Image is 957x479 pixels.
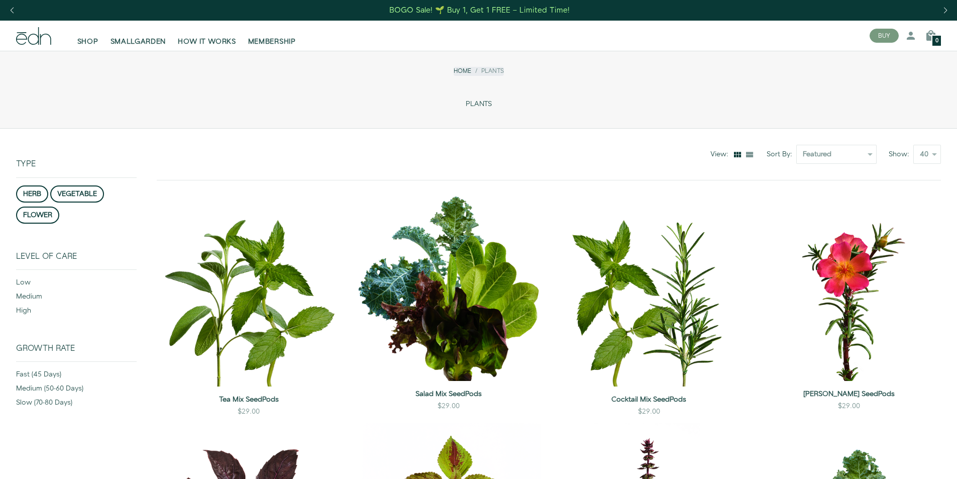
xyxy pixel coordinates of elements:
[454,67,471,75] a: Home
[357,389,541,399] a: Salad Mix SeedPods
[935,38,938,44] span: 0
[557,395,741,405] a: Cocktail Mix SeedPods
[111,37,166,47] span: SMALLGARDEN
[16,252,137,269] div: Level of Care
[71,25,104,47] a: SHOP
[16,384,137,398] div: medium (50-60 days)
[248,37,296,47] span: MEMBERSHIP
[757,197,941,380] img: Moss Rose SeedPods
[838,401,860,411] div: $29.00
[16,398,137,412] div: slow (70-80 days)
[757,389,941,399] a: [PERSON_NAME] SeedPods
[389,5,570,16] div: BOGO Sale! 🌱 Buy 1, Get 1 FREE – Limited Time!
[178,37,236,47] span: HOW IT WORKS
[16,207,59,224] button: flower
[357,197,541,380] img: Salad Mix SeedPods
[157,395,341,405] a: Tea Mix SeedPods
[16,306,137,320] div: high
[889,149,913,159] label: Show:
[16,292,137,306] div: medium
[16,129,137,177] div: Type
[16,369,137,384] div: fast (45 days)
[242,25,302,47] a: MEMBERSHIP
[104,25,172,47] a: SMALLGARDEN
[16,185,48,203] button: herb
[557,197,741,387] img: Cocktail Mix SeedPods
[172,25,242,47] a: HOW IT WORKS
[466,100,492,109] span: PLANTS
[50,185,104,203] button: vegetable
[388,3,571,18] a: BOGO Sale! 🌱 Buy 1, Get 1 FREE – Limited Time!
[438,401,460,411] div: $29.00
[77,37,98,47] span: SHOP
[638,407,660,417] div: $29.00
[16,344,137,361] div: Growth Rate
[710,149,732,159] div: View:
[157,197,341,387] img: Tea Mix SeedPods
[454,67,504,75] nav: breadcrumbs
[238,407,260,417] div: $29.00
[16,277,137,292] div: low
[870,29,899,43] button: BUY
[471,67,504,75] li: Plants
[767,149,796,159] label: Sort By:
